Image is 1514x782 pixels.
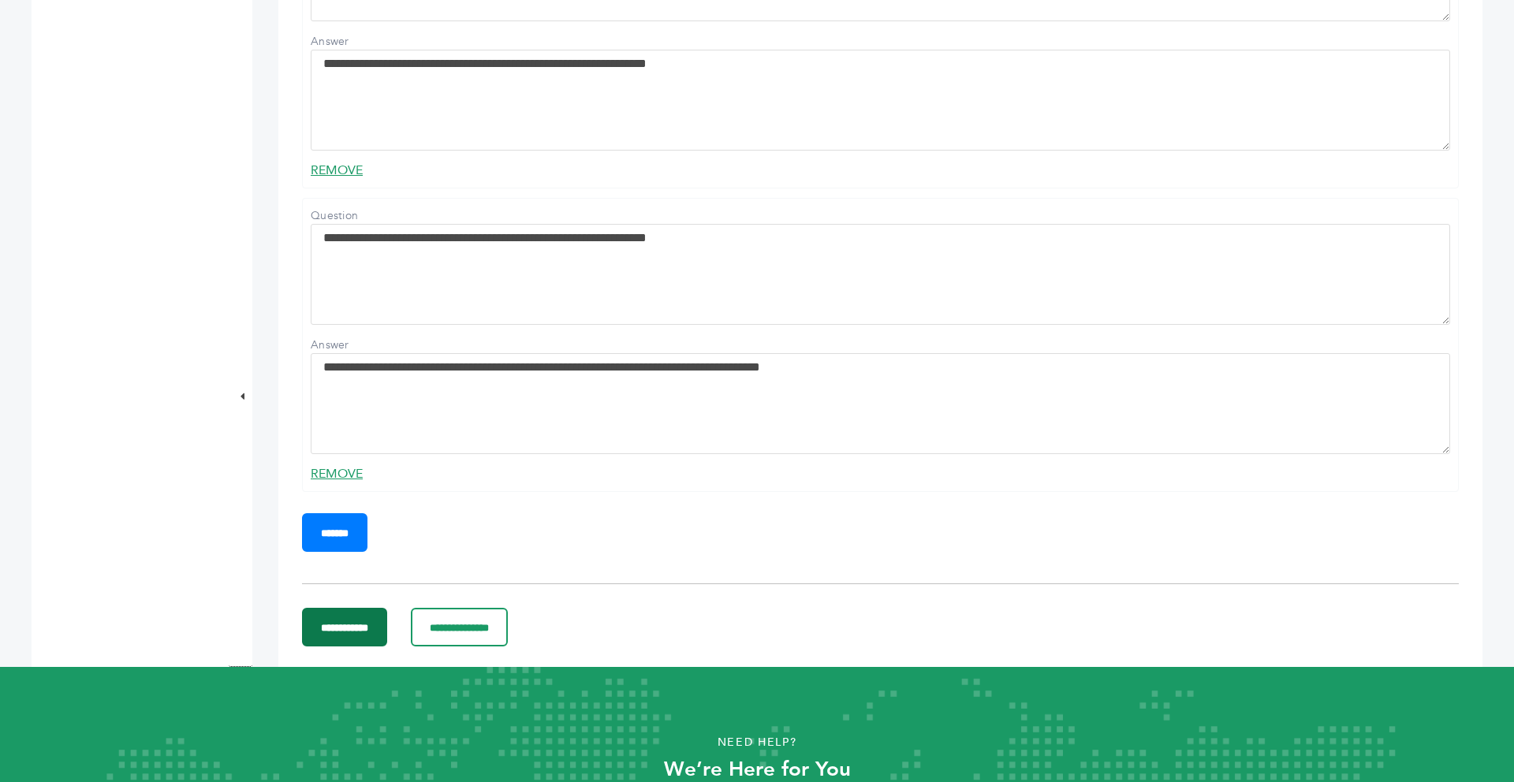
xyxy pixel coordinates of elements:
[76,731,1438,754] p: Need Help?
[311,465,363,482] a: REMOVE
[311,34,421,50] label: Answer
[311,337,421,353] label: Answer
[311,162,363,179] a: REMOVE
[311,208,421,224] label: Question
